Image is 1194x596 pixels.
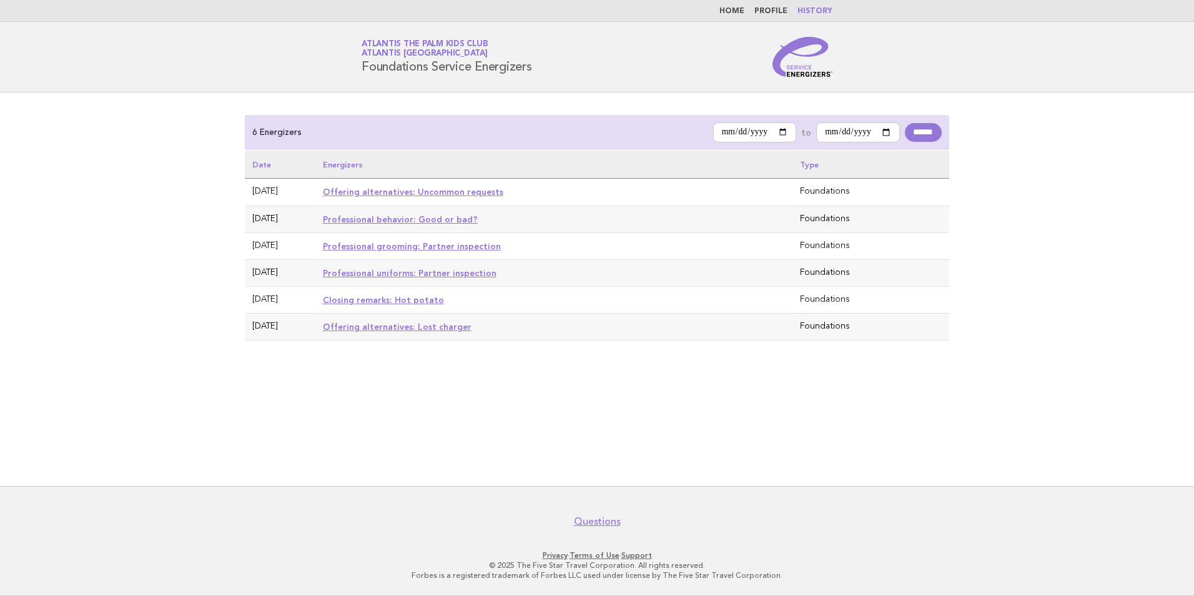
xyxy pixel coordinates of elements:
a: Offering alternatives: Lost charger [323,322,471,332]
label: to [801,127,811,138]
span: Atlantis [GEOGRAPHIC_DATA] [362,50,488,58]
a: History [797,7,832,15]
a: Terms of Use [570,551,619,560]
td: [DATE] [245,286,315,313]
td: Foundations [792,232,949,259]
a: Questions [574,515,621,528]
td: [DATE] [245,259,315,286]
a: Profile [754,7,787,15]
a: Home [719,7,744,15]
a: Atlantis The Palm Kids ClubAtlantis [GEOGRAPHIC_DATA] [362,40,488,57]
td: [DATE] [245,206,315,232]
a: Offering alternatives: Uncommon requests [323,187,503,197]
p: · · [215,550,979,560]
a: Professional grooming: Partner inspection [323,241,501,251]
td: Foundations [792,286,949,313]
td: Foundations [792,313,949,340]
p: © 2025 The Five Star Travel Corporation. All rights reserved. [215,560,979,570]
td: [DATE] [245,313,315,340]
td: Foundations [792,179,949,206]
a: Closing remarks: Hot potato [323,295,444,305]
p: Forbes is a registered trademark of Forbes LLC used under license by The Five Star Travel Corpora... [215,570,979,580]
th: Type [792,151,949,179]
td: [DATE] [245,232,315,259]
a: Professional uniforms: Partner inspection [323,268,496,278]
h1: Foundations Service Energizers [362,41,532,73]
th: Date [245,151,315,179]
img: Service Energizers [772,37,832,77]
a: Privacy [543,551,568,560]
a: Professional behavior: Good or bad? [323,214,478,224]
a: Support [621,551,652,560]
p: 6 Energizers [252,127,302,138]
td: Foundations [792,259,949,286]
th: Energizers [315,151,792,179]
td: Foundations [792,206,949,232]
td: [DATE] [245,179,315,206]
